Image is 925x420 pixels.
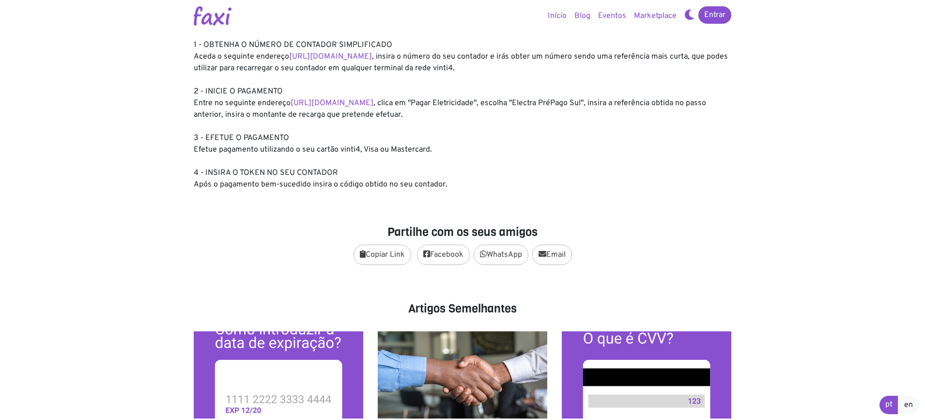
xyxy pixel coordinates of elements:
[354,245,411,265] button: Copiar Link
[194,302,731,316] h4: Artigos Semelhantes
[630,6,680,26] a: Marketplace
[532,245,572,265] a: Email
[879,396,898,414] a: pt
[594,6,630,26] a: Eventos
[194,6,231,26] img: Logotipo Faxi Online
[291,98,373,108] a: [URL][DOMAIN_NAME]
[898,396,919,414] a: en
[474,245,528,265] a: WhatsApp
[194,16,731,190] div: Recarregue o seu contador Pré-pago da Electra seguindo os seguintes passos: 1 - OBTENHA O NÚMERO ...
[698,6,731,24] a: Entrar
[570,6,594,26] a: Blog
[289,52,372,62] a: [URL][DOMAIN_NAME]
[544,6,570,26] a: Início
[417,245,470,265] a: Facebook
[194,225,731,239] h4: Partilhe com os seus amigos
